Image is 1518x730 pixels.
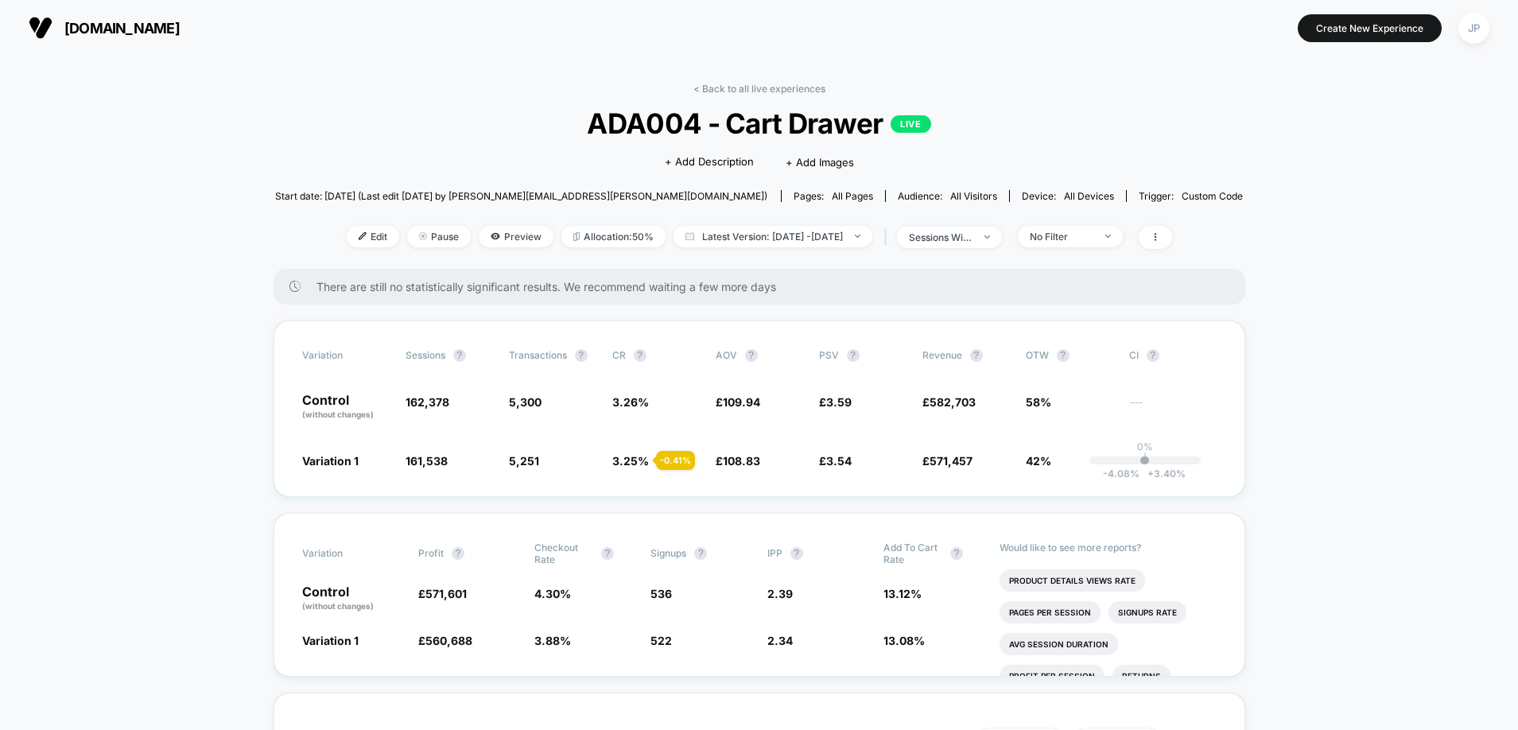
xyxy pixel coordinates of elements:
span: 58% [1026,395,1051,409]
button: [DOMAIN_NAME] [24,15,184,41]
span: --- [1129,398,1217,421]
span: £ [716,454,760,468]
div: No Filter [1030,231,1093,243]
li: Pages Per Session [1000,601,1101,623]
button: ? [970,349,983,362]
button: ? [601,547,614,560]
span: 3.26 % [612,395,649,409]
div: Audience: [898,190,997,202]
span: Add To Cart Rate [883,542,942,565]
span: Edit [347,226,399,247]
span: | [880,226,897,249]
button: JP [1454,12,1494,45]
span: (without changes) [302,410,374,419]
span: Variation [302,349,390,362]
button: ? [575,349,588,362]
span: Latest Version: [DATE] - [DATE] [674,226,872,247]
span: 42% [1026,454,1051,468]
p: LIVE [891,115,930,133]
span: 3.25 % [612,454,649,468]
span: 3.54 [826,454,852,468]
div: JP [1458,13,1489,44]
img: end [855,235,860,238]
span: Pause [407,226,471,247]
span: OTW [1026,349,1113,362]
span: 571,457 [930,454,973,468]
span: Signups [650,547,686,559]
p: 0% [1137,441,1153,452]
button: ? [694,547,707,560]
p: Control [302,585,402,612]
span: Variation 1 [302,454,359,468]
span: 4.30 % [534,587,571,600]
img: calendar [685,232,694,240]
span: £ [418,587,467,600]
span: 2.39 [767,587,793,600]
span: + Add Images [786,156,854,169]
span: 13.12 % [883,587,922,600]
span: 522 [650,634,672,647]
span: [DOMAIN_NAME] [64,20,180,37]
span: IPP [767,547,782,559]
span: Revenue [922,349,962,361]
span: Preview [479,226,553,247]
img: end [419,232,427,240]
img: end [1105,235,1111,238]
span: There are still no statistically significant results. We recommend waiting a few more days [316,280,1213,293]
span: CR [612,349,626,361]
span: Checkout Rate [534,542,593,565]
span: £ [819,395,852,409]
span: Variation [302,542,390,565]
img: rebalance [573,232,580,241]
button: ? [847,349,860,362]
a: < Back to all live experiences [693,83,825,95]
span: Allocation: 50% [561,226,666,247]
li: Avg Session Duration [1000,633,1118,655]
span: (without changes) [302,601,374,611]
span: 3.88 % [534,634,571,647]
p: Control [302,394,390,421]
span: Device: [1009,190,1126,202]
button: ? [745,349,758,362]
span: £ [922,454,973,468]
li: Profit Per Session [1000,665,1105,687]
img: end [984,235,990,239]
span: Custom Code [1182,190,1243,202]
span: Transactions [509,349,567,361]
span: £ [716,395,760,409]
span: 108.83 [723,454,760,468]
span: 560,688 [425,634,472,647]
div: sessions with impression [909,231,973,243]
button: ? [1147,349,1159,362]
span: Variation 1 [302,634,359,647]
span: + [1147,468,1154,480]
span: Start date: [DATE] (Last edit [DATE] by [PERSON_NAME][EMAIL_ADDRESS][PERSON_NAME][DOMAIN_NAME]) [275,190,767,202]
li: Signups Rate [1108,601,1186,623]
p: Would like to see more reports? [1000,542,1217,553]
span: 5,251 [509,454,539,468]
span: + Add Description [665,154,754,170]
span: -4.08 % [1103,468,1139,480]
img: Visually logo [29,16,52,40]
span: £ [418,634,472,647]
li: Product Details Views Rate [1000,569,1145,592]
span: CI [1129,349,1217,362]
li: Returns [1112,665,1171,687]
button: ? [452,547,464,560]
span: all devices [1064,190,1114,202]
span: 571,601 [425,587,467,600]
button: ? [950,547,963,560]
span: 536 [650,587,672,600]
span: All Visitors [950,190,997,202]
span: 2.34 [767,634,793,647]
div: Pages: [794,190,873,202]
span: £ [922,395,976,409]
button: ? [790,547,803,560]
button: ? [453,349,466,362]
span: 5,300 [509,395,542,409]
span: 162,378 [406,395,449,409]
div: - 0.41 % [656,451,695,470]
span: 3.40 % [1139,468,1186,480]
span: 582,703 [930,395,976,409]
span: 161,538 [406,454,448,468]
